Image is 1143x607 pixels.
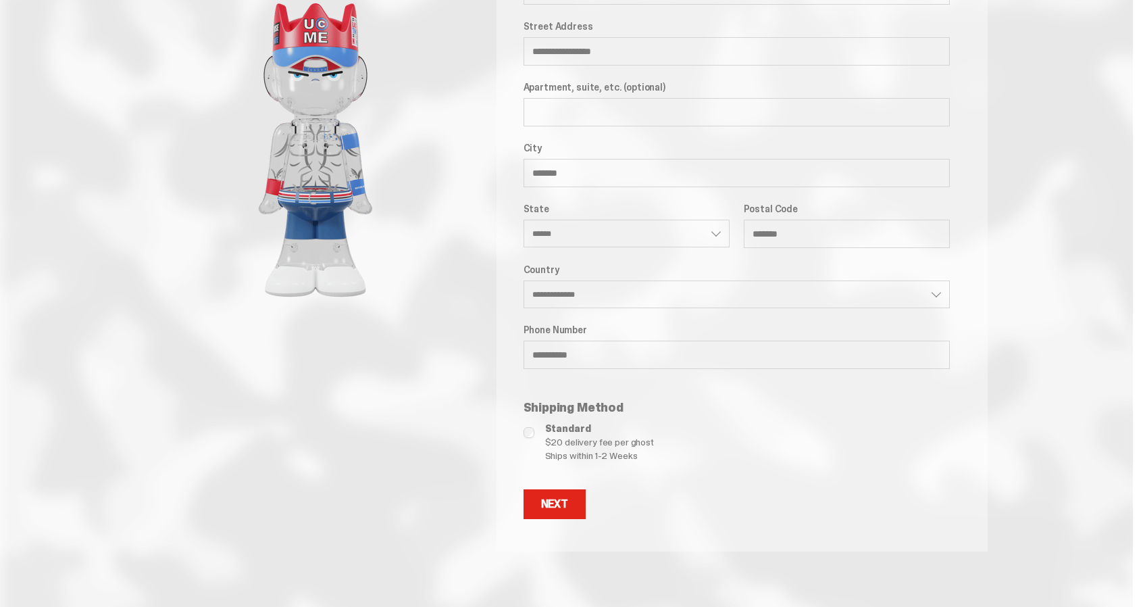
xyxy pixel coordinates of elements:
[524,324,950,335] label: Phone Number
[524,21,950,32] label: Street Address
[545,449,950,462] span: Ships within 1-2 Weeks
[524,489,586,519] button: Next
[744,203,950,214] label: Postal Code
[524,402,950,414] p: Shipping Method
[524,264,950,275] label: Country
[524,82,950,93] label: Apartment, suite, etc. (optional)
[545,435,950,449] span: $20 delivery fee per ghost
[545,422,950,435] span: Standard
[541,499,568,510] div: Next
[524,143,950,153] label: City
[524,203,730,214] label: State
